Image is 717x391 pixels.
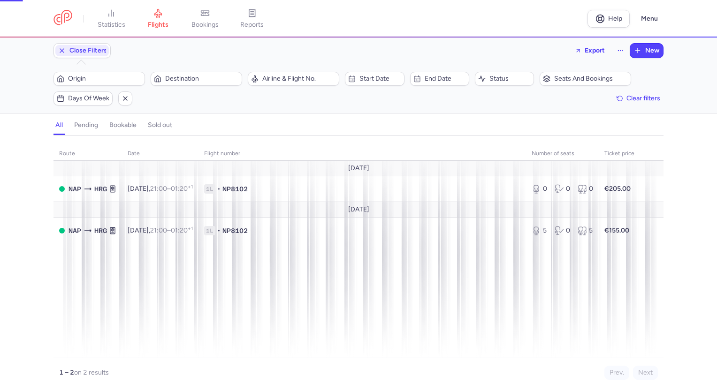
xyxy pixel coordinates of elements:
span: [DATE] [348,165,369,172]
button: Next [633,366,658,380]
span: Origin [68,75,142,83]
th: number of seats [526,147,599,161]
span: Clear filters [626,95,660,102]
span: Days of week [68,95,109,102]
span: flights [148,21,168,29]
span: Export [585,47,605,54]
button: End date [410,72,469,86]
a: Help [587,10,630,28]
span: End date [425,75,466,83]
button: Export [569,43,611,58]
span: • [217,184,221,194]
h4: sold out [148,121,172,129]
span: statistics [98,21,125,29]
strong: €205.00 [604,185,631,193]
h4: bookable [109,121,137,129]
time: 21:00 [150,226,167,234]
span: NP8102 [222,184,248,194]
a: statistics [88,8,135,29]
span: Seats and bookings [554,75,628,83]
time: 01:20 [171,226,193,234]
span: Hurghada, Hurghada, Egypt [94,184,107,194]
span: – [150,226,193,234]
button: New [630,44,663,58]
div: 5 [578,226,593,235]
sup: +1 [188,184,193,190]
button: Airline & Flight No. [248,72,339,86]
a: reports [229,8,275,29]
div: 0 [532,184,547,194]
time: 01:20 [171,185,193,193]
button: Close Filters [54,44,110,58]
h4: pending [74,121,98,129]
span: Status [489,75,531,83]
span: OPEN [59,228,65,233]
span: Close Filters [69,47,107,54]
span: Capodichino, Napoli, Italy [69,184,81,194]
button: Menu [635,10,664,28]
div: 0 [555,184,570,194]
button: Seats and bookings [540,72,631,86]
strong: €155.00 [604,226,629,234]
button: Days of week [53,91,113,105]
button: Prev. [604,366,629,380]
button: Start date [345,72,404,86]
th: Flight number [198,147,526,161]
button: Origin [53,72,145,86]
span: • [217,226,221,235]
span: Capodichino, Napoli, Italy [69,226,81,236]
span: [DATE], [128,185,193,193]
div: 0 [555,226,570,235]
span: 1L [204,226,215,235]
button: Destination [151,72,242,86]
div: 5 [532,226,547,235]
th: date [122,147,198,161]
sup: +1 [188,226,193,232]
h4: all [55,121,63,129]
span: on 2 results [74,368,109,376]
th: Ticket price [599,147,640,161]
span: [DATE] [348,206,369,213]
time: 21:00 [150,185,167,193]
span: [DATE], [128,226,193,234]
span: 1L [204,184,215,194]
span: NP8102 [222,226,248,235]
span: Hurghada, Hurghada, Egypt [94,226,107,236]
span: New [645,47,659,54]
span: Help [608,15,622,22]
a: flights [135,8,182,29]
div: 0 [578,184,593,194]
span: Destination [165,75,239,83]
a: bookings [182,8,229,29]
span: Start date [359,75,401,83]
span: reports [240,21,264,29]
strong: 1 – 2 [59,368,74,376]
button: Clear filters [613,91,664,105]
span: bookings [191,21,219,29]
span: Airline & Flight No. [262,75,336,83]
button: Status [475,72,534,86]
a: CitizenPlane red outlined logo [53,10,72,27]
span: OPEN [59,186,65,192]
th: route [53,147,122,161]
span: – [150,185,193,193]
